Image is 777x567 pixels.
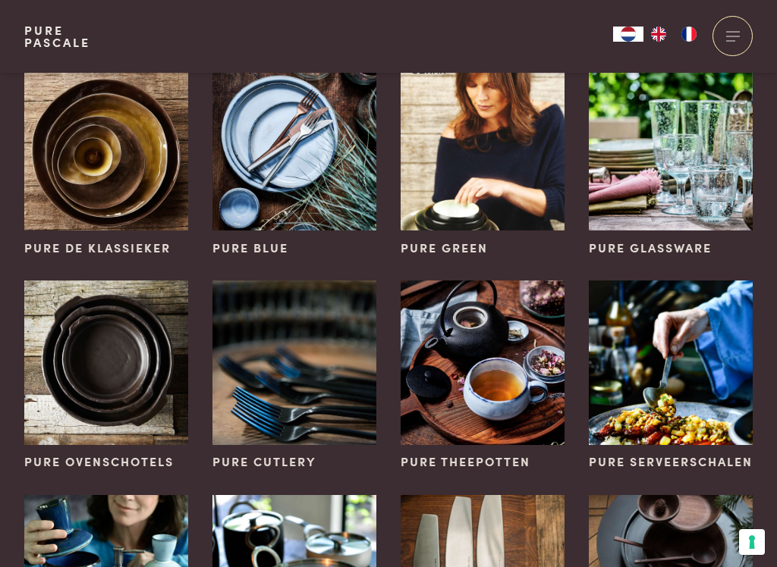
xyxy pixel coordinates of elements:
img: Pure ovenschotels [24,280,188,444]
a: Pure de klassieker Pure de klassieker [24,67,188,257]
a: Pure Cutlery Pure Cutlery [212,280,376,471]
a: Pure serveerschalen Pure serveerschalen [589,280,753,471]
img: Pure Glassware [589,67,753,230]
ul: Language list [643,27,704,42]
button: Uw voorkeuren voor toestemming voor trackingtechnologieën [739,529,765,555]
img: Pure de klassieker [24,67,188,230]
a: EN [643,27,674,42]
span: Pure Blue [212,239,288,257]
span: Pure ovenschotels [24,453,174,471]
span: Pure Glassware [589,239,712,257]
span: Pure de klassieker [24,239,171,257]
span: Pure serveerschalen [589,453,753,471]
span: Pure Cutlery [212,453,316,471]
span: Pure Green [401,239,488,257]
img: Pure Cutlery [212,280,376,444]
a: FR [674,27,704,42]
a: Pure Blue Pure Blue [212,67,376,257]
aside: Language selected: Nederlands [613,27,704,42]
img: Pure Blue [212,67,376,230]
a: Pure ovenschotels Pure ovenschotels [24,280,188,471]
a: Pure Green Pure Green [401,67,565,257]
div: Language [613,27,643,42]
a: Pure Glassware Pure Glassware [589,67,753,257]
img: Pure Green [401,67,565,230]
span: Pure theepotten [401,453,530,471]
a: PurePascale [24,24,90,49]
img: Pure serveerschalen [589,280,753,444]
a: NL [613,27,643,42]
img: Pure theepotten [401,280,565,444]
a: Pure theepotten Pure theepotten [401,280,565,471]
